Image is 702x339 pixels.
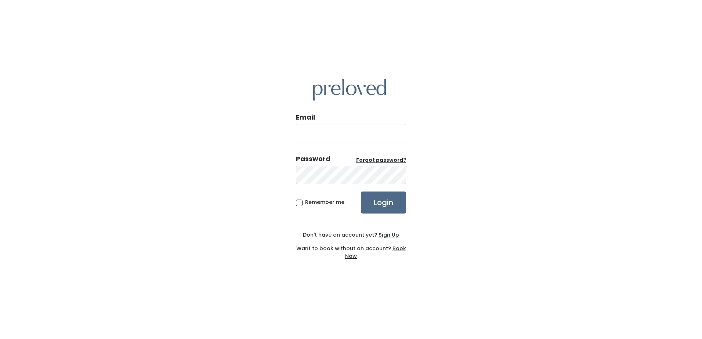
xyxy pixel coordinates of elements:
[296,154,330,164] div: Password
[377,231,399,238] a: Sign Up
[296,231,406,239] div: Don't have an account yet?
[379,231,399,238] u: Sign Up
[305,198,344,206] span: Remember me
[345,245,406,260] a: Book Now
[313,79,386,101] img: preloved logo
[296,239,406,260] div: Want to book without an account?
[296,113,315,122] label: Email
[356,157,406,164] a: Forgot password?
[361,192,406,214] input: Login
